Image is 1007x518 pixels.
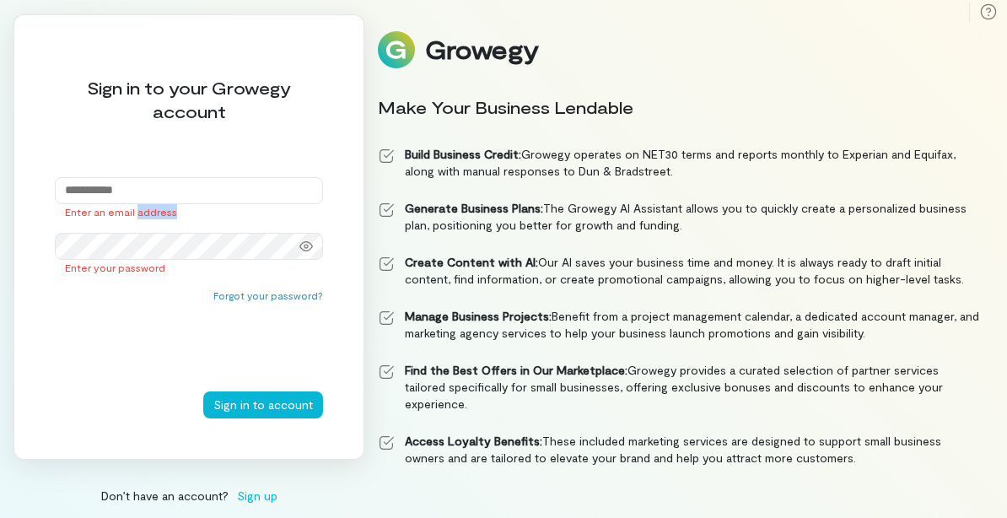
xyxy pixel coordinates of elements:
li: The Growegy AI Assistant allows you to quickly create a personalized business plan, positioning y... [378,200,980,234]
button: Forgot your password? [213,289,323,302]
li: Benefit from a project management calendar, a dedicated account manager, and marketing agency ser... [378,308,980,342]
li: These included marketing services are designed to support small business owners and are tailored ... [378,433,980,467]
strong: Create Content with AI: [405,255,538,269]
div: Enter an email address [55,204,323,219]
strong: Manage Business Projects: [405,309,552,323]
strong: Build Business Credit: [405,147,521,161]
span: Sign up [237,487,277,505]
div: Sign in to your Growegy account [55,76,323,123]
div: Enter your password [55,260,323,275]
div: Don’t have an account? [13,487,364,505]
strong: Access Loyalty Benefits: [405,434,542,448]
div: Growegy [425,35,538,64]
li: Growegy operates on NET30 terms and reports monthly to Experian and Equifax, along with manual re... [378,146,980,180]
strong: Generate Business Plans: [405,201,543,215]
strong: Find the Best Offers in Our Marketplace: [405,363,627,377]
button: Sign in to account [203,391,323,418]
img: Logo [378,31,415,68]
li: Growegy provides a curated selection of partner services tailored specifically for small business... [378,362,980,413]
li: Our AI saves your business time and money. It is always ready to draft initial content, find info... [378,254,980,288]
div: Make Your Business Lendable [378,95,980,119]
